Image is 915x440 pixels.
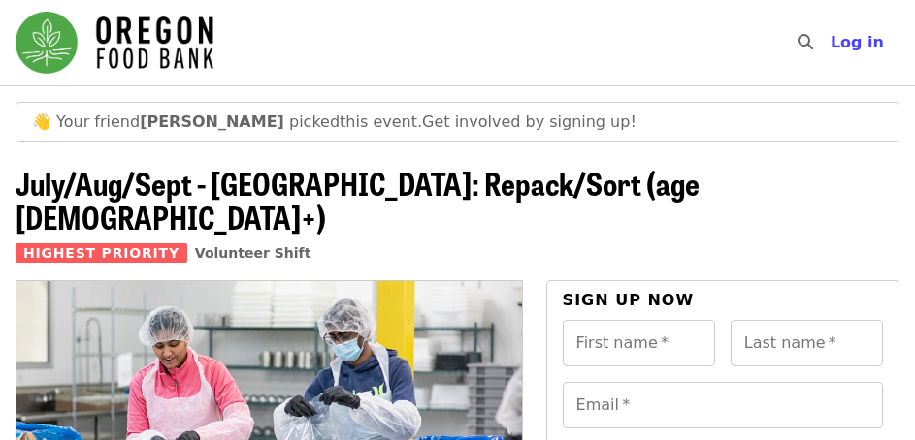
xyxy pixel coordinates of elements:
i: search icon [798,33,813,51]
span: Sign up now [563,291,695,309]
input: First name [563,320,715,366]
button: Log in [815,23,899,62]
span: Your friend picked this event . Get involved by signing up! [56,112,637,131]
a: Volunteer Shift [195,245,311,261]
input: Search [825,19,840,66]
span: Highest Priority [16,243,187,263]
span: July/Aug/Sept - [GEOGRAPHIC_DATA]: Repack/Sort (age [DEMOGRAPHIC_DATA]+) [16,160,700,239]
input: Last name [731,320,883,366]
strong: [PERSON_NAME] [140,112,284,131]
span: Log in [831,33,884,51]
input: Email [563,382,883,428]
span: waving emoji [32,112,51,131]
img: Oregon Food Bank - Home [16,12,213,74]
